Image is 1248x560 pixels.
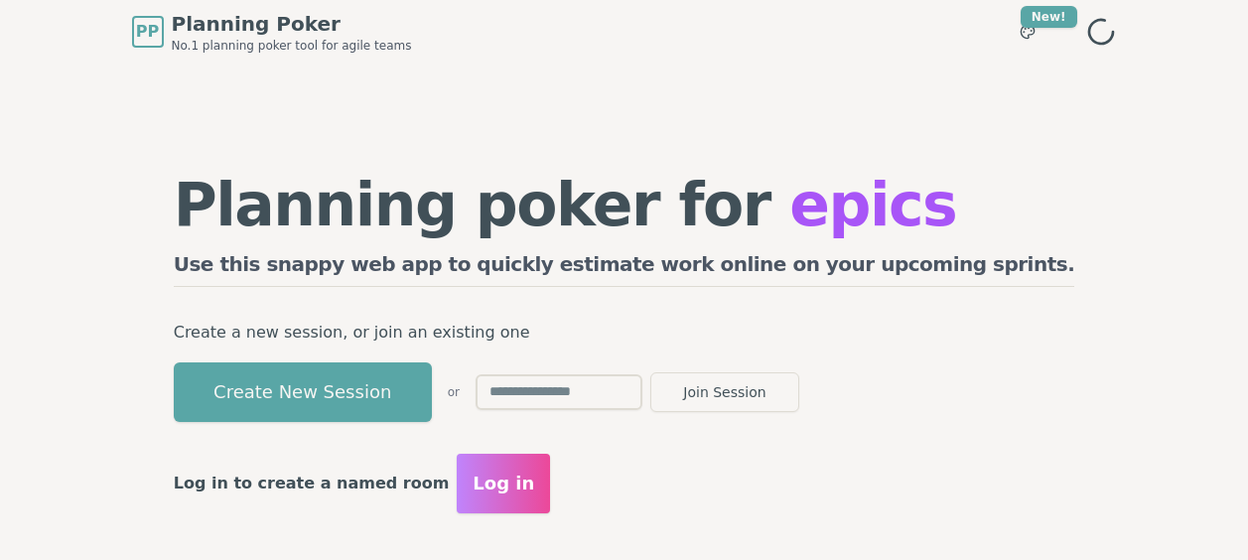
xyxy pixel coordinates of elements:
[174,470,450,497] p: Log in to create a named room
[1010,14,1045,50] button: New!
[448,384,460,400] span: or
[174,250,1075,287] h2: Use this snappy web app to quickly estimate work online on your upcoming sprints.
[172,10,412,38] span: Planning Poker
[136,20,159,44] span: PP
[789,170,956,239] span: epics
[650,372,799,412] button: Join Session
[174,362,432,422] button: Create New Session
[172,38,412,54] span: No.1 planning poker tool for agile teams
[473,470,534,497] span: Log in
[174,175,1075,234] h1: Planning poker for
[174,319,1075,347] p: Create a new session, or join an existing one
[132,10,412,54] a: PPPlanning PokerNo.1 planning poker tool for agile teams
[457,454,550,513] button: Log in
[1021,6,1077,28] div: New!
